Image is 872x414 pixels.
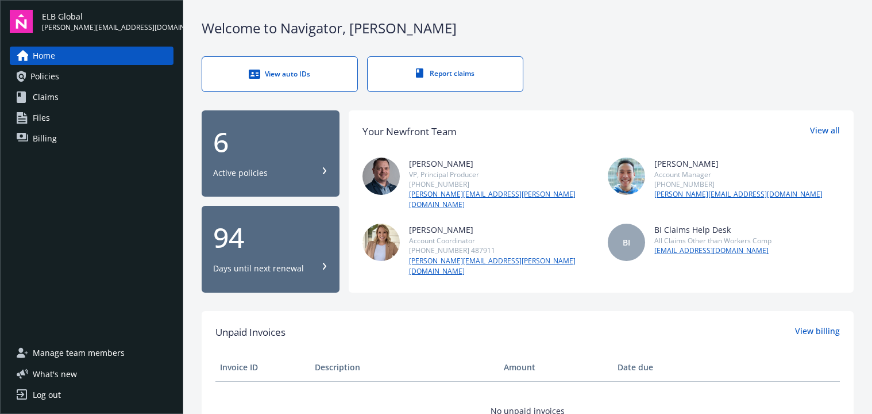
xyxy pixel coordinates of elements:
[10,109,173,127] a: Files
[362,158,400,195] img: photo
[213,128,328,156] div: 6
[367,56,523,92] a: Report claims
[215,354,310,381] th: Invoice ID
[33,368,77,380] span: What ' s new
[10,67,173,86] a: Policies
[391,68,500,78] div: Report claims
[10,368,95,380] button: What's new
[362,124,457,139] div: Your Newfront Team
[33,386,61,404] div: Log out
[202,56,358,92] a: View auto IDs
[654,158,823,170] div: [PERSON_NAME]
[225,68,334,80] div: View auto IDs
[499,354,613,381] th: Amount
[654,170,823,179] div: Account Manager
[810,124,840,139] a: View all
[215,325,285,340] span: Unpaid Invoices
[202,110,339,197] button: 6Active policies
[409,179,595,189] div: [PHONE_NUMBER]
[654,179,823,189] div: [PHONE_NUMBER]
[213,167,268,179] div: Active policies
[409,256,595,277] a: [PERSON_NAME][EMAIL_ADDRESS][PERSON_NAME][DOMAIN_NAME]
[42,10,173,22] span: ELB Global
[42,22,173,33] span: [PERSON_NAME][EMAIL_ADDRESS][DOMAIN_NAME]
[654,224,771,236] div: BI Claims Help Desk
[10,10,33,33] img: navigator-logo.svg
[613,354,708,381] th: Date due
[213,263,304,274] div: Days until next renewal
[202,206,339,293] button: 94Days until next renewal
[795,325,840,340] a: View billing
[33,129,57,148] span: Billing
[409,224,595,236] div: [PERSON_NAME]
[409,170,595,179] div: VP, Principal Producer
[310,354,499,381] th: Description
[10,129,173,148] a: Billing
[409,158,595,170] div: [PERSON_NAME]
[213,224,328,251] div: 94
[30,67,59,86] span: Policies
[362,224,400,261] img: photo
[409,189,595,210] a: [PERSON_NAME][EMAIL_ADDRESS][PERSON_NAME][DOMAIN_NAME]
[608,158,645,195] img: photo
[409,246,595,255] div: [PHONE_NUMBER] 487911
[654,246,771,256] a: [EMAIL_ADDRESS][DOMAIN_NAME]
[654,236,771,246] div: All Claims Other than Workers Comp
[33,47,55,65] span: Home
[10,344,173,362] a: Manage team members
[10,88,173,106] a: Claims
[10,47,173,65] a: Home
[33,88,59,106] span: Claims
[202,18,854,38] div: Welcome to Navigator , [PERSON_NAME]
[33,344,125,362] span: Manage team members
[623,236,630,248] span: BI
[409,236,595,246] div: Account Coordinator
[654,189,823,200] a: [PERSON_NAME][EMAIL_ADDRESS][DOMAIN_NAME]
[42,10,173,33] button: ELB Global[PERSON_NAME][EMAIL_ADDRESS][DOMAIN_NAME]
[33,109,50,127] span: Files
